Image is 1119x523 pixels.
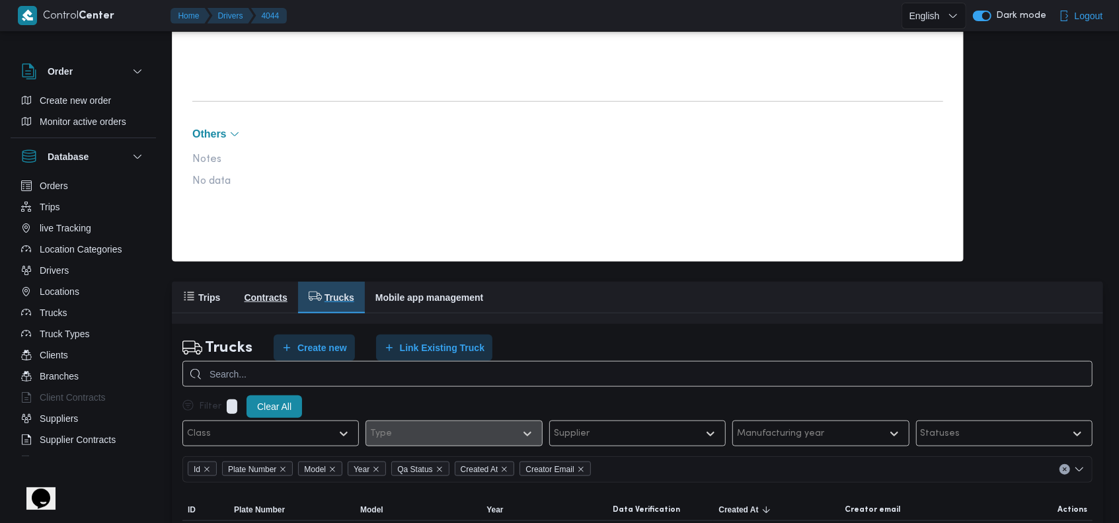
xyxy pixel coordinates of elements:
span: No data [192,175,358,187]
span: Created At; Sorted in descending order [718,504,758,515]
h2: Trips [198,290,220,305]
div: Statuses [921,428,960,439]
button: Location Categories [16,239,151,260]
span: Suppliers [40,411,78,426]
span: Create new [297,340,347,356]
button: Year [481,499,607,520]
span: ID [188,504,196,515]
button: Open list of options [1074,464,1085,475]
span: Orders [40,178,68,194]
img: X8yXhbKr1z7QwAAAABJRU5ErkJggg== [18,6,37,25]
span: Plate Number [228,462,276,477]
button: Plate Number [229,499,355,520]
button: Create new [274,335,355,361]
button: Clear All [247,395,302,418]
span: Creator Email [520,462,590,476]
button: Orders [16,175,151,196]
span: live Tracking [40,220,91,236]
button: Link Existing Truck [376,335,492,361]
span: Trips [40,199,60,215]
span: Truck Types [40,326,89,342]
button: Remove Year from selection in this group [372,465,380,473]
div: Others [192,143,943,241]
button: Supplier Contracts [16,429,151,450]
button: Created AtSorted in descending order [713,499,839,520]
span: Branches [40,368,79,384]
button: Others [192,129,943,140]
span: Year [354,462,369,477]
button: Drivers [208,8,254,24]
span: Create new order [40,93,111,108]
span: Plate Number [222,462,293,476]
button: Trucks [16,302,151,323]
button: Model [355,499,481,520]
span: Trucks [40,305,67,321]
h3: Order [48,63,73,79]
span: Year [486,504,503,515]
h2: Contracts [244,290,287,305]
span: Plate Number [234,504,285,515]
span: Creator Email [525,462,574,477]
b: Center [79,11,115,21]
button: live Tracking [16,218,151,239]
span: Qa Status [397,462,432,477]
div: Supplier [554,428,590,439]
button: Remove Id from selection in this group [203,465,211,473]
button: Home [171,8,210,24]
span: Client Contracts [40,389,106,405]
button: Clients [16,344,151,366]
svg: Sorted in descending order [761,504,772,515]
span: Qa Status [391,462,449,476]
button: Locations [16,281,151,302]
span: Model [298,462,342,476]
button: Order [21,63,145,79]
button: Database [21,149,145,165]
span: Year [348,462,386,476]
span: Link Existing Truck [400,340,484,356]
button: Suppliers [16,408,151,429]
h2: Trucks [325,290,354,305]
button: Client Contracts [16,387,151,408]
button: Remove Creator Email from selection in this group [577,465,585,473]
span: Created At [455,462,515,476]
span: Model [304,462,326,477]
span: Devices [40,453,73,469]
span: Creator email [845,504,901,515]
div: Database [11,175,156,462]
p: 0 [227,399,237,414]
span: Others [192,129,227,140]
span: Locations [40,284,79,300]
button: Remove Created At from selection in this group [500,465,508,473]
div: Manufacturing year [737,428,824,439]
button: Drivers [16,260,151,281]
button: Branches [16,366,151,387]
span: Id [188,462,217,476]
button: Devices [16,450,151,471]
span: Id [194,462,200,477]
span: Clients [40,347,68,363]
input: Search... [182,361,1093,387]
button: Logout [1054,3,1108,29]
p: Filter [199,401,221,412]
div: Class [187,428,211,439]
span: Logout [1075,8,1103,24]
span: Model [360,504,383,515]
span: Monitor active orders [40,114,126,130]
button: Monitor active orders [16,111,151,132]
button: Trips [16,196,151,218]
span: Created At [461,462,498,477]
h3: Database [48,149,89,165]
span: Actions [1058,504,1087,515]
span: Dark mode [991,11,1047,21]
span: Data Verification [613,504,680,515]
button: Remove Model from selection in this group [328,465,336,473]
span: Drivers [40,262,69,278]
button: Create new order [16,90,151,111]
button: Remove Qa Status from selection in this group [436,465,444,473]
h2: Trucks [205,337,252,360]
button: ID [182,499,229,520]
h2: Mobile app management [375,290,483,305]
button: Remove Plate Number from selection in this group [279,465,287,473]
button: Truck Types [16,323,151,344]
